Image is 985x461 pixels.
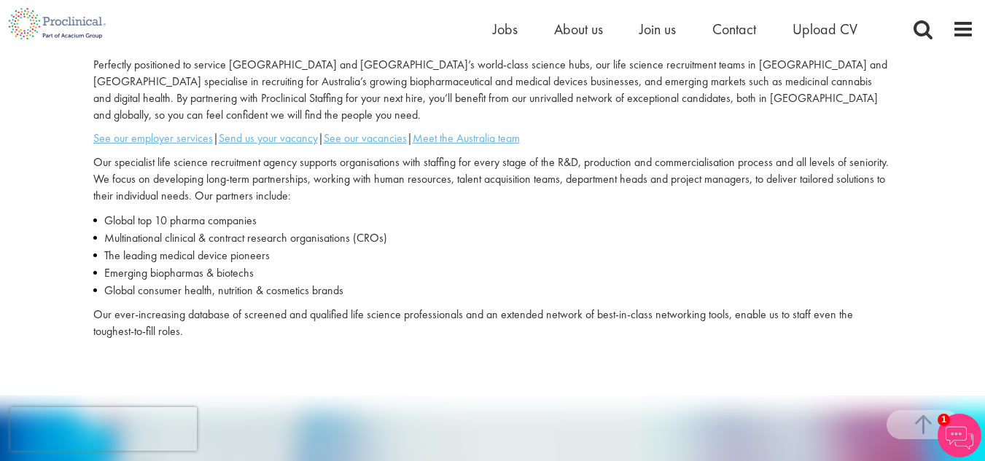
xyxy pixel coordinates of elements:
[93,154,892,205] p: Our specialist life science recruitment agency supports organisations with staffing for every sta...
[93,130,213,146] a: See our employer services
[93,264,892,282] li: Emerging biopharmas & biotechs
[93,307,892,340] p: Our ever-increasing database of screened and qualified life science professionals and an extended...
[93,57,892,123] p: Perfectly positioned to service [GEOGRAPHIC_DATA] and [GEOGRAPHIC_DATA]’s world-class science hub...
[793,20,857,39] a: Upload CV
[324,130,407,146] a: See our vacancies
[93,282,892,299] li: Global consumer health, nutrition & cosmetics brands
[712,20,756,39] a: Contact
[10,407,197,451] iframe: reCAPTCHA
[93,130,892,147] p: | | |
[554,20,603,39] a: About us
[413,130,520,146] a: Meet the Australia team
[93,212,892,229] li: Global top 10 pharma companies
[938,414,981,457] img: Chatbot
[938,414,950,426] span: 1
[219,130,318,146] a: Send us your vacancy
[93,247,892,264] li: The leading medical device pioneers
[93,229,892,247] li: Multinational clinical & contract research organisations (CROs)
[493,20,518,39] a: Jobs
[639,20,676,39] a: Join us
